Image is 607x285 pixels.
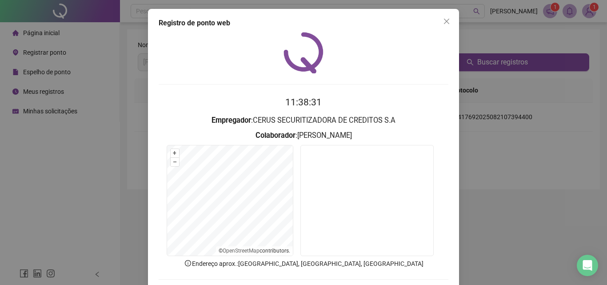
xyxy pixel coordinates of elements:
a: OpenStreetMap [223,248,260,254]
button: Close [439,14,454,28]
div: Registro de ponto web [159,18,448,28]
strong: Empregador [212,116,251,124]
span: info-circle [184,259,192,267]
button: + [171,149,179,157]
button: – [171,158,179,166]
time: 11:38:31 [285,97,322,108]
h3: : CERUS SECURITIZADORA DE CREDITOS S.A [159,115,448,126]
img: QRPoint [284,32,323,73]
h3: : [PERSON_NAME] [159,130,448,141]
span: close [443,18,450,25]
div: Open Intercom Messenger [577,255,598,276]
strong: Colaborador [256,131,296,140]
p: Endereço aprox. : [GEOGRAPHIC_DATA], [GEOGRAPHIC_DATA], [GEOGRAPHIC_DATA] [159,259,448,269]
li: © contributors. [219,248,290,254]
